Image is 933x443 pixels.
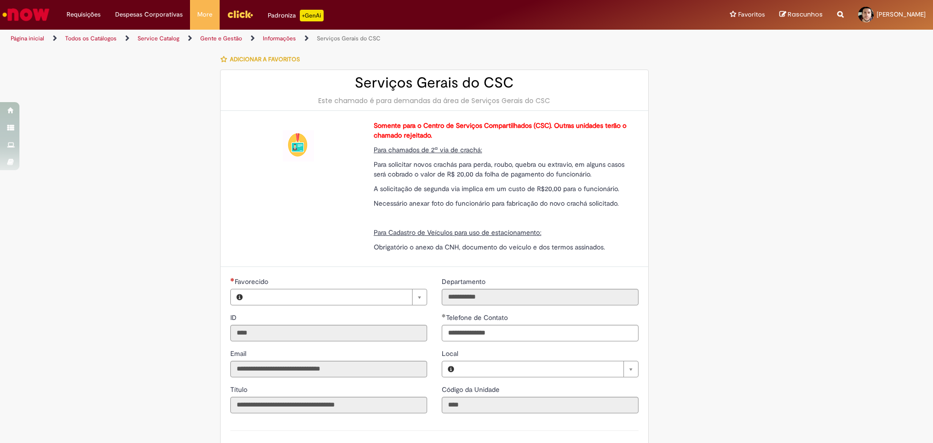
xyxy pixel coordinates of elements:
img: click_logo_yellow_360x200.png [227,7,253,21]
span: Necessários - Favorecido [235,277,270,286]
a: Informações [263,35,296,42]
span: Adicionar a Favoritos [230,55,300,63]
span: Para Cadastro de Veículos para uso de estacionamento: [374,228,541,237]
ul: Trilhas de página [7,30,615,48]
a: Serviços Gerais do CSC [317,35,380,42]
a: Todos os Catálogos [65,35,117,42]
a: Service Catalog [138,35,179,42]
span: Requisições [67,10,101,19]
span: Necessários [230,278,235,282]
span: Rascunhos [788,10,823,19]
label: Somente leitura - Email [230,349,248,358]
a: Gente e Gestão [200,35,242,42]
a: Rascunhos [779,10,823,19]
button: Favorecido, Visualizar este registro [231,289,248,305]
label: Somente leitura - Título [230,385,249,394]
label: Somente leitura - Departamento [442,277,487,286]
input: ID [230,325,427,341]
span: Despesas Corporativas [115,10,183,19]
label: Somente leitura - ID [230,313,239,322]
span: Favoritos [738,10,765,19]
a: Limpar campo Favorecido [248,289,427,305]
span: Obrigatório Preenchido [442,314,446,318]
p: Para solicitar novos crachás para perda, roubo, quebra ou extravio, em alguns casos será cobrado ... [374,159,631,179]
strong: Somente para o Centro de Serviços Compartilhados (CSC). Outras unidades terão o chamado rejeitado. [374,121,626,140]
span: Telefone de Contato [446,313,510,322]
input: Telefone de Contato [442,325,639,341]
a: Página inicial [11,35,44,42]
span: [PERSON_NAME] [877,10,926,18]
span: Para chamados de 2ª via de crachá: [374,145,482,154]
button: Adicionar a Favoritos [220,49,305,70]
input: Código da Unidade [442,397,639,413]
p: +GenAi [300,10,324,21]
input: Título [230,397,427,413]
input: Departamento [442,289,639,305]
a: Limpar campo Local [460,361,638,377]
div: Padroniza [268,10,324,21]
img: Serviços Gerais do CSC [283,130,314,161]
img: ServiceNow [1,5,51,24]
p: Necessário anexar foto do funcionário para fabricação do novo crachá solicitado. [374,198,631,208]
input: Email [230,361,427,377]
span: More [197,10,212,19]
div: Este chamado é para demandas da área de Serviços Gerais do CSC [230,96,639,106]
p: A solicitação de segunda via implica em um custo de R$20,00 para o funcionário. [374,184,631,194]
p: Obrigatório o anexo da CNH, documento do veículo e dos termos assinados. [374,242,631,252]
h2: Serviços Gerais do CSC [230,75,639,91]
label: Somente leitura - Código da Unidade [442,385,501,394]
span: Local [442,349,460,358]
button: Local, Visualizar este registro [442,361,460,377]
